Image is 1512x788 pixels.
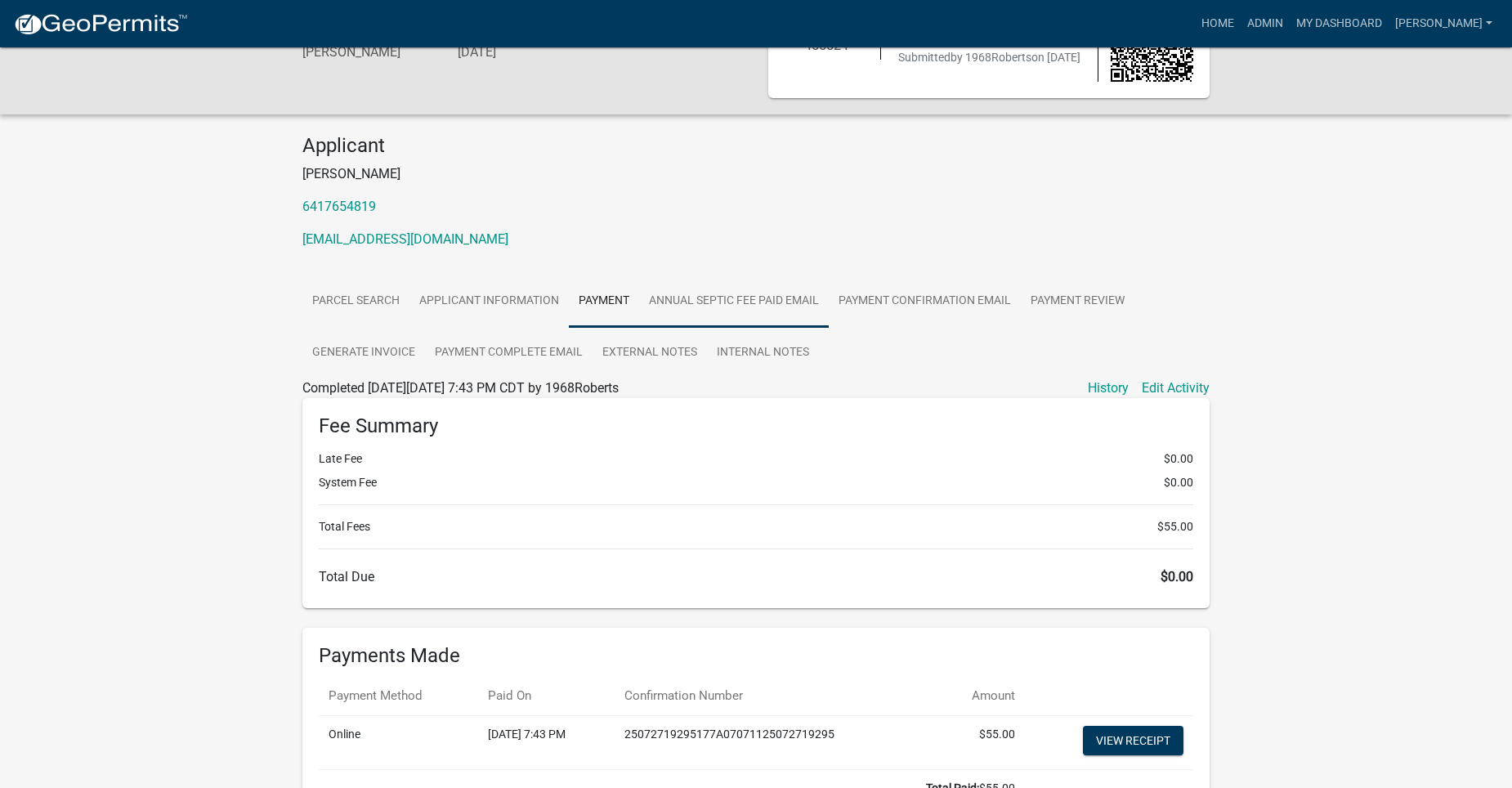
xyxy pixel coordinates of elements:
th: Paid On [478,677,615,715]
td: [DATE] 7:43 PM [478,716,615,770]
li: System Fee [319,474,1193,491]
h6: [DATE] [458,44,588,60]
h6: Total Due [319,569,1193,584]
a: Home [1195,8,1241,39]
th: Amount [937,677,1025,715]
a: Parcel search [302,275,409,328]
th: Payment Method [319,677,478,715]
a: External Notes [593,327,707,379]
a: [PERSON_NAME] [1389,8,1499,39]
a: My Dashboard [1290,8,1389,39]
a: History [1088,378,1129,398]
h6: Payments Made [319,644,1193,668]
h6: Fee Summary [319,414,1193,438]
th: Confirmation Number [615,677,937,715]
a: Applicant Information [409,275,569,328]
td: $55.00 [937,716,1025,770]
span: by 1968Roberts [951,51,1031,64]
a: Payment [569,275,639,328]
a: Annual Septic Fee Paid Email [639,275,829,328]
a: Generate Invoice [302,327,425,379]
a: Internal Notes [707,327,819,379]
span: $0.00 [1164,450,1193,468]
td: Online [319,716,478,770]
span: $0.00 [1164,474,1193,491]
span: Completed [DATE][DATE] 7:43 PM CDT by 1968Roberts [302,380,619,396]
span: Submitted on [DATE] [898,51,1080,64]
a: Payment Review [1021,275,1134,328]
a: View receipt [1083,726,1183,755]
li: Total Fees [319,518,1193,535]
td: 25072719295177A07071125072719295 [615,716,937,770]
a: Edit Activity [1142,378,1210,398]
a: Admin [1241,8,1290,39]
h4: Applicant [302,134,1210,158]
a: [EMAIL_ADDRESS][DOMAIN_NAME] [302,231,508,247]
span: $55.00 [1157,518,1193,535]
span: $0.00 [1161,569,1193,584]
li: Late Fee [319,450,1193,468]
a: 6417654819 [302,199,376,214]
a: Payment Confirmation Email [829,275,1021,328]
h6: [PERSON_NAME] [302,44,433,60]
a: Payment Complete Email [425,327,593,379]
p: [PERSON_NAME] [302,164,1210,184]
